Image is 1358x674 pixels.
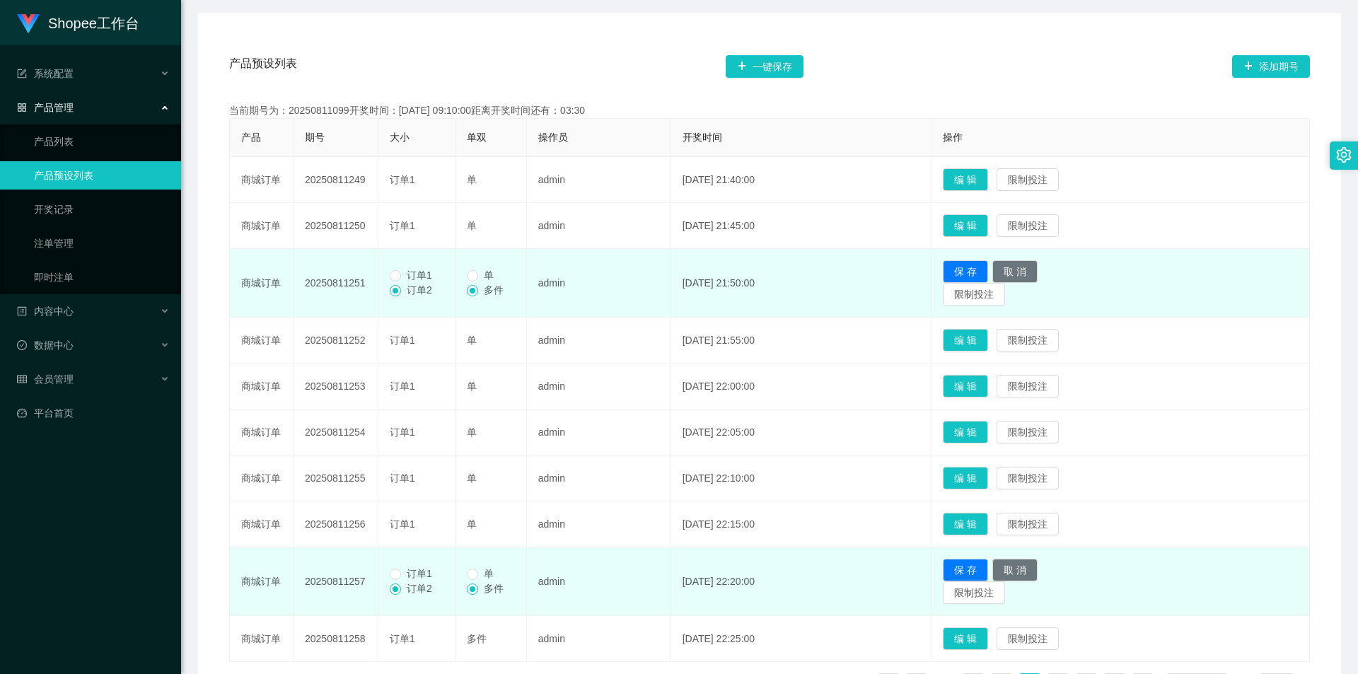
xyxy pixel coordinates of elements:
button: 编 辑 [943,627,988,650]
button: 限制投注 [997,168,1059,191]
a: 产品列表 [34,127,170,156]
span: 单 [478,269,499,281]
td: admin [527,501,671,547]
span: 订单1 [390,472,415,484]
td: [DATE] 22:05:00 [671,409,932,455]
div: 当前期号为：20250811099开奖时间：[DATE] 09:10:00距离开奖时间还有：03:30 [229,103,1310,118]
td: admin [527,364,671,409]
span: 开奖时间 [683,132,722,143]
a: 产品预设列表 [34,161,170,190]
td: 20250811256 [294,501,378,547]
span: 订单1 [390,220,415,231]
span: 多件 [478,583,509,594]
span: 操作 [943,132,963,143]
button: 限制投注 [997,467,1059,489]
td: 20250811250 [294,203,378,249]
a: Shopee工作台 [17,17,139,28]
td: 20250811254 [294,409,378,455]
td: [DATE] 22:25:00 [671,616,932,662]
td: admin [527,249,671,318]
td: [DATE] 21:40:00 [671,157,932,203]
i: 图标: table [17,374,27,384]
span: 产品 [241,132,261,143]
span: 单双 [467,132,487,143]
button: 限制投注 [997,375,1059,397]
i: 图标: setting [1336,147,1352,163]
a: 开奖记录 [34,195,170,223]
button: 编 辑 [943,421,988,443]
span: 订单1 [390,174,415,185]
span: 订单1 [401,269,438,281]
span: 大小 [390,132,410,143]
button: 保 存 [943,559,988,581]
button: 限制投注 [997,627,1059,650]
img: logo.9652507e.png [17,14,40,34]
button: 限制投注 [943,581,1005,604]
span: 订单2 [401,284,438,296]
td: 20250811257 [294,547,378,616]
td: 商城订单 [230,547,294,616]
td: admin [527,455,671,501]
td: admin [527,157,671,203]
button: 限制投注 [997,329,1059,351]
span: 订单1 [390,426,415,438]
span: 订单2 [401,583,438,594]
a: 即时注单 [34,263,170,291]
button: 限制投注 [997,214,1059,237]
td: 20250811258 [294,616,378,662]
td: 商城订单 [230,318,294,364]
td: [DATE] 21:45:00 [671,203,932,249]
span: 期号 [305,132,325,143]
span: 操作员 [538,132,568,143]
td: 商城订单 [230,409,294,455]
td: 20250811255 [294,455,378,501]
span: 内容中心 [17,306,74,317]
td: [DATE] 22:00:00 [671,364,932,409]
span: 单 [467,518,477,530]
span: 订单1 [390,518,415,530]
span: 单 [467,472,477,484]
span: 系统配置 [17,68,74,79]
td: [DATE] 22:10:00 [671,455,932,501]
a: 注单管理 [34,229,170,257]
button: 编 辑 [943,375,988,397]
span: 会员管理 [17,373,74,385]
span: 单 [467,380,477,392]
td: 商城订单 [230,364,294,409]
span: 订单1 [390,633,415,644]
td: [DATE] 21:55:00 [671,318,932,364]
span: 单 [467,220,477,231]
span: 订单1 [390,335,415,346]
td: admin [527,616,671,662]
span: 订单1 [401,568,438,579]
button: 编 辑 [943,329,988,351]
button: 限制投注 [943,283,1005,306]
button: 限制投注 [997,421,1059,443]
td: [DATE] 22:20:00 [671,547,932,616]
td: admin [527,203,671,249]
td: 20250811249 [294,157,378,203]
i: 图标: check-circle-o [17,340,27,350]
td: admin [527,409,671,455]
i: 图标: form [17,69,27,79]
span: 单 [467,426,477,438]
td: 20250811253 [294,364,378,409]
button: 图标: plus添加期号 [1232,55,1310,78]
button: 取 消 [992,559,1038,581]
button: 编 辑 [943,467,988,489]
i: 图标: appstore-o [17,103,27,112]
td: 商城订单 [230,501,294,547]
span: 单 [478,568,499,579]
span: 单 [467,335,477,346]
td: 商城订单 [230,157,294,203]
button: 限制投注 [997,513,1059,535]
span: 多件 [467,633,487,644]
td: admin [527,318,671,364]
i: 图标: profile [17,306,27,316]
span: 单 [467,174,477,185]
a: 图标: dashboard平台首页 [17,399,170,427]
button: 保 存 [943,260,988,283]
td: 20250811252 [294,318,378,364]
td: 商城订单 [230,203,294,249]
td: admin [527,547,671,616]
